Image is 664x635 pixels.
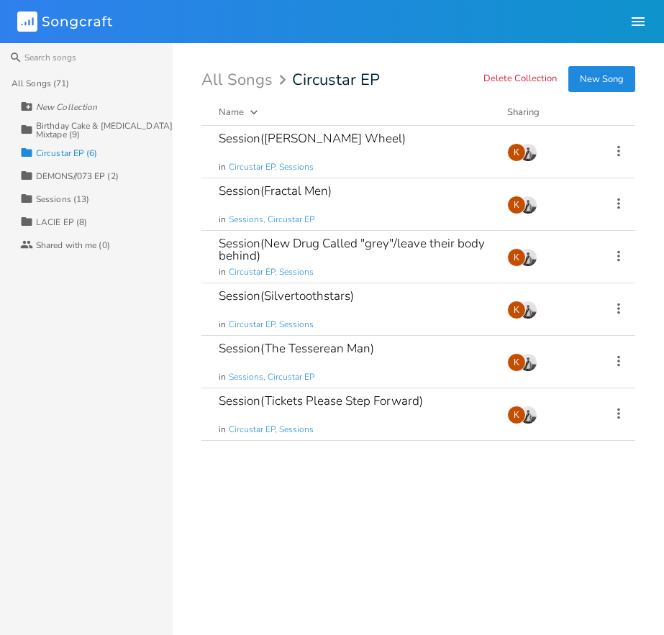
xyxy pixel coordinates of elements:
div: Session(The Tesserean Man) [219,342,374,355]
div: Session(Tickets Please Step Forward) [219,395,423,407]
span: in [219,424,226,436]
img: Costa Tzoytzoyrakos [519,248,537,267]
img: Costa Tzoytzoyrakos [519,196,537,214]
div: New Collection [36,103,97,111]
button: New Song [568,66,635,92]
span: Circustar EP [292,72,380,88]
div: Sharing [507,105,593,119]
div: Session(Silvertoothstars) [219,290,354,302]
img: Costa Tzoytzoyrakos [519,301,537,319]
div: All Songs (71) [12,79,69,88]
img: Costa Tzoytzoyrakos [519,406,537,424]
span: in [219,266,226,278]
div: DEMONS//073 EP (2) [36,172,119,181]
span: Circustar EP, Sessions [229,161,314,173]
div: Kat [507,301,526,319]
div: All Songs [201,73,291,87]
div: Shared with me (0) [36,241,110,250]
span: in [219,319,226,331]
img: Costa Tzoytzoyrakos [519,143,537,162]
div: Session([PERSON_NAME] Wheel) [219,132,406,145]
div: Birthday Cake & [MEDICAL_DATA] Mixtape (9) [36,122,173,139]
div: Session(New Drug Called "grey"/leave their body behind) [219,237,490,262]
div: Session(Fractal Men) [219,185,332,197]
img: Costa Tzoytzoyrakos [519,353,537,372]
div: Circustar EP (6) [36,149,98,157]
span: Circustar EP, Sessions [229,319,314,331]
span: Circustar EP, Sessions [229,266,314,278]
div: Name [219,106,244,119]
div: LACIE EP (8) [36,218,87,227]
span: in [219,214,226,226]
span: in [219,161,226,173]
button: Delete Collection [483,73,557,86]
span: in [219,371,226,383]
div: Kat [507,196,526,214]
div: Sessions (13) [36,195,89,204]
span: Sessions, Circustar EP [229,214,314,226]
div: Kat [507,143,526,162]
button: Name [219,105,490,119]
div: Kat [507,353,526,372]
div: Kat [507,406,526,424]
span: Circustar EP, Sessions [229,424,314,436]
div: Kat [507,248,526,267]
span: Sessions, Circustar EP [229,371,314,383]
